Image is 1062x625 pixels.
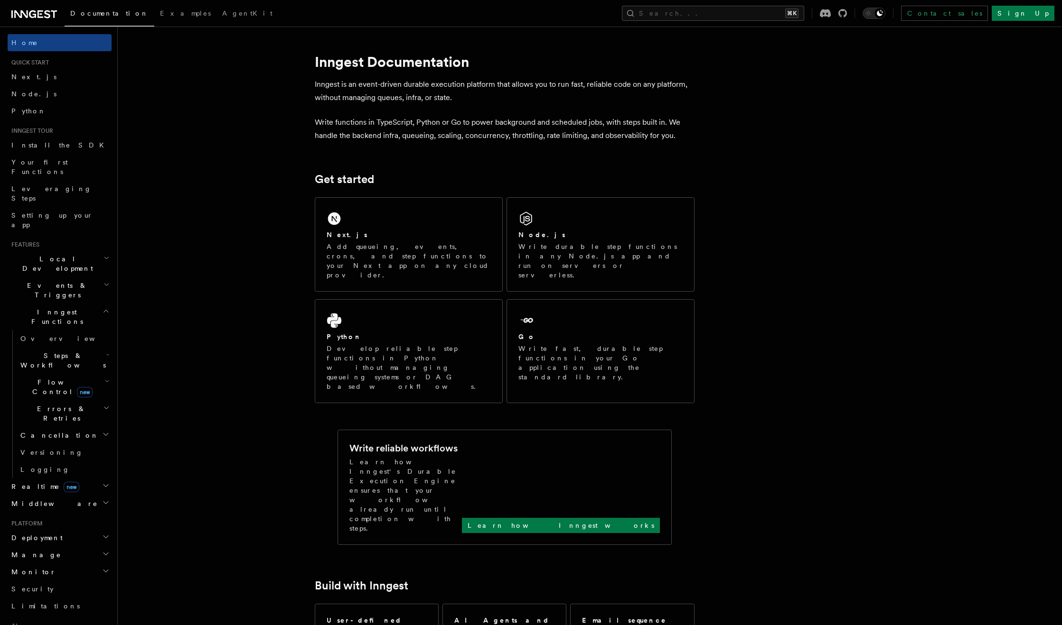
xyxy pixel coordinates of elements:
button: Inngest Functions [8,303,112,330]
a: Build with Inngest [315,579,408,592]
a: Home [8,34,112,51]
span: Install the SDK [11,141,110,149]
h2: Write reliable workflows [349,441,458,455]
span: Events & Triggers [8,281,103,300]
span: Local Development [8,254,103,273]
span: Logging [20,466,70,473]
span: Inngest tour [8,127,53,135]
a: GoWrite fast, durable step functions in your Go application using the standard library. [507,299,695,403]
a: Sign Up [992,6,1054,21]
span: Platform [8,520,43,527]
div: Inngest Functions [8,330,112,478]
a: Security [8,580,112,597]
span: Next.js [11,73,56,81]
span: Setting up your app [11,211,93,229]
p: Learn how Inngest's Durable Execution Engine ensures that your workflow already run until complet... [349,457,462,533]
p: Write durable step functions in any Node.js app and run on servers or serverless. [518,242,683,280]
span: Limitations [11,602,80,610]
p: Develop reliable step functions in Python without managing queueing systems or DAG based workflows. [327,344,491,391]
a: Limitations [8,597,112,615]
a: Leveraging Steps [8,180,112,207]
a: Documentation [65,3,154,27]
span: Monitor [8,567,56,577]
button: Search...⌘K [622,6,804,21]
button: Manage [8,546,112,563]
button: Events & Triggers [8,277,112,303]
kbd: ⌘K [785,9,799,18]
span: Documentation [70,9,149,17]
button: Flow Controlnew [17,374,112,400]
p: Inngest is an event-driven durable execution platform that allows you to run fast, reliable code ... [315,78,695,104]
a: Logging [17,461,112,478]
a: Setting up your app [8,207,112,233]
span: Versioning [20,449,83,456]
h1: Inngest Documentation [315,53,695,70]
button: Errors & Retries [17,400,112,427]
h2: Go [518,332,536,341]
h2: Node.js [518,230,565,239]
span: Home [11,38,38,47]
h2: Python [327,332,362,341]
button: Middleware [8,495,112,512]
span: Errors & Retries [17,404,103,423]
button: Monitor [8,563,112,580]
span: Overview [20,335,118,342]
button: Toggle dark mode [863,8,885,19]
button: Deployment [8,529,112,546]
span: Inngest Functions [8,307,103,326]
span: Steps & Workflows [17,351,106,370]
span: new [77,387,93,397]
a: Node.js [8,85,112,102]
a: Get started [315,173,374,186]
span: Middleware [8,499,98,508]
span: Cancellation [17,431,99,440]
h2: Email sequence [582,616,667,625]
span: Manage [8,550,61,560]
a: AgentKit [216,3,278,26]
a: Learn how Inngest works [462,518,660,533]
h2: Next.js [327,230,367,239]
span: Realtime [8,482,79,491]
span: Quick start [8,59,49,66]
span: Security [11,585,54,593]
span: Node.js [11,90,56,98]
a: Overview [17,330,112,347]
span: Python [11,107,46,115]
span: Features [8,241,39,248]
a: PythonDevelop reliable step functions in Python without managing queueing systems or DAG based wo... [315,299,503,403]
button: Steps & Workflows [17,347,112,374]
span: AgentKit [222,9,273,17]
span: Your first Functions [11,158,68,175]
a: Python [8,102,112,119]
span: Leveraging Steps [11,185,92,202]
span: Flow Control [17,377,104,396]
a: Contact sales [901,6,988,21]
p: Write fast, durable step functions in your Go application using the standard library. [518,344,683,382]
span: Deployment [8,533,63,542]
a: Next.jsAdd queueing, events, crons, and step functions to your Next app on any cloud provider. [315,197,503,292]
p: Add queueing, events, crons, and step functions to your Next app on any cloud provider. [327,242,491,280]
p: Write functions in TypeScript, Python or Go to power background and scheduled jobs, with steps bu... [315,116,695,142]
button: Local Development [8,250,112,277]
button: Realtimenew [8,478,112,495]
a: Next.js [8,68,112,85]
a: Your first Functions [8,154,112,180]
span: new [64,482,79,492]
a: Install the SDK [8,137,112,154]
button: Cancellation [17,427,112,444]
a: Versioning [17,444,112,461]
span: Examples [160,9,211,17]
a: Examples [154,3,216,26]
p: Learn how Inngest works [468,521,654,530]
a: Node.jsWrite durable step functions in any Node.js app and run on servers or serverless. [507,197,695,292]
